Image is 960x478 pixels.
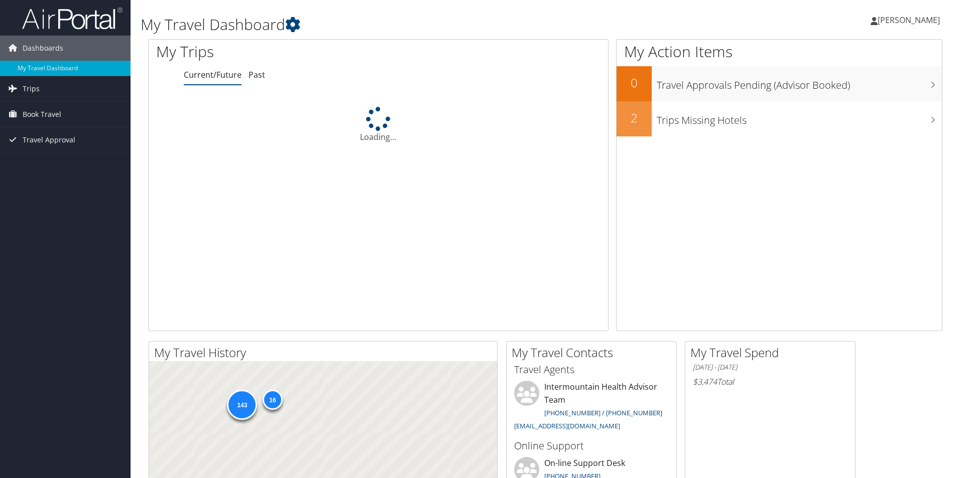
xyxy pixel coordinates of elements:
h3: Trips Missing Hotels [657,108,942,127]
span: Trips [23,76,40,101]
a: Current/Future [184,69,242,80]
span: Travel Approval [23,127,75,152]
div: 16 [263,390,283,410]
h6: Total [693,376,848,387]
h1: My Action Items [617,41,942,62]
h2: My Travel History [154,344,497,361]
li: Intermountain Health Advisor Team [509,381,674,434]
h1: My Travel Dashboard [141,14,680,35]
a: Past [249,69,265,80]
h3: Travel Approvals Pending (Advisor Booked) [657,73,942,92]
span: $3,474 [693,376,717,387]
span: [PERSON_NAME] [878,15,940,26]
h6: [DATE] - [DATE] [693,363,848,372]
h3: Travel Agents [514,363,669,377]
span: Book Travel [23,102,61,127]
h2: 2 [617,109,652,126]
a: 0Travel Approvals Pending (Advisor Booked) [617,66,942,101]
a: [PERSON_NAME] [871,5,950,35]
h2: 0 [617,74,652,91]
h3: Online Support [514,439,669,453]
div: 143 [227,390,257,420]
img: airportal-logo.png [22,7,123,30]
h2: My Travel Contacts [512,344,676,361]
div: Loading... [149,107,608,143]
a: 2Trips Missing Hotels [617,101,942,136]
h2: My Travel Spend [690,344,855,361]
a: [EMAIL_ADDRESS][DOMAIN_NAME] [514,421,620,430]
h1: My Trips [156,41,409,62]
a: [PHONE_NUMBER] / [PHONE_NUMBER] [544,408,662,417]
span: Dashboards [23,36,63,61]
